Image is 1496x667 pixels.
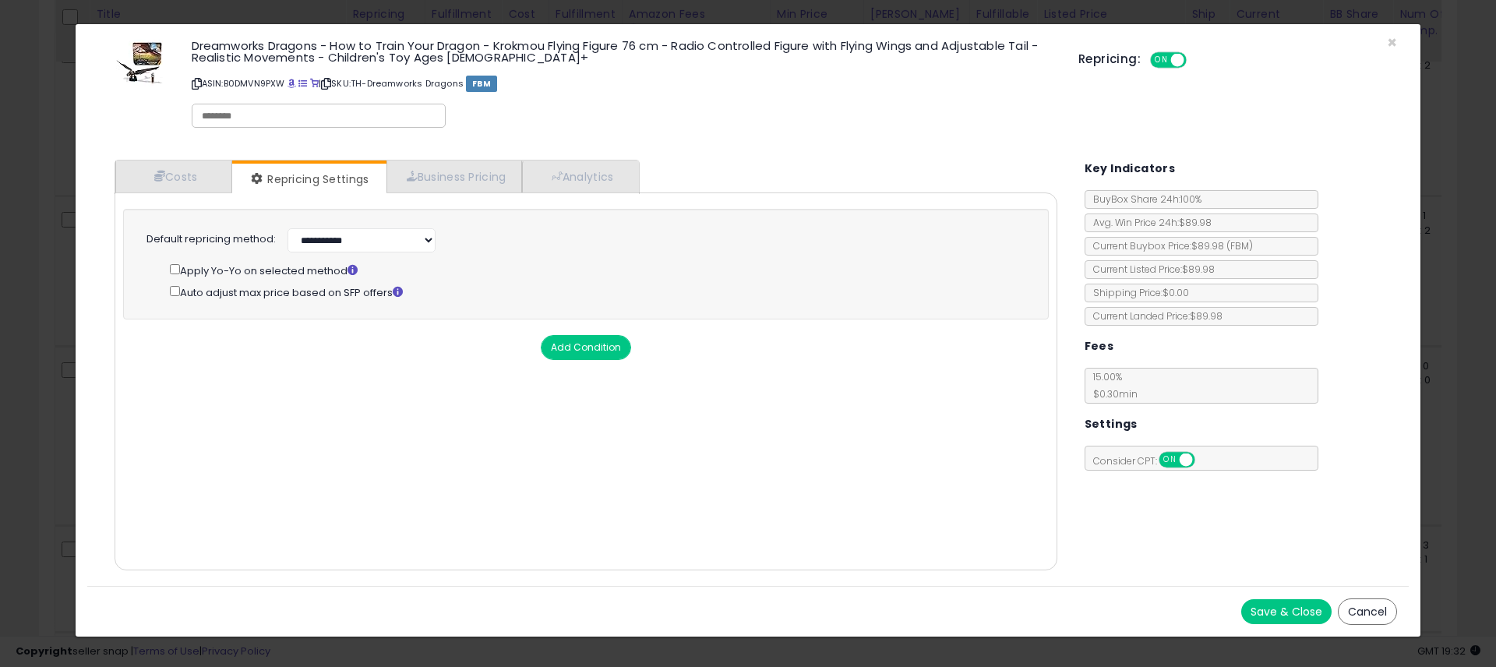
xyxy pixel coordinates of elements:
[541,335,631,360] button: Add Condition
[1078,53,1141,65] h5: Repricing:
[146,232,276,247] label: Default repricing method:
[298,77,307,90] a: All offer listings
[1085,370,1138,401] span: 15.00 %
[1085,454,1215,468] span: Consider CPT:
[1085,286,1189,299] span: Shipping Price: $0.00
[1338,598,1397,625] button: Cancel
[232,164,385,195] a: Repricing Settings
[1085,263,1215,276] span: Current Listed Price: $89.98
[192,40,1056,63] h3: Dreamworks Dragons - How to Train Your Dragon - Krokmou Flying Figure 76 cm - Radio Controlled Fi...
[310,77,319,90] a: Your listing only
[1085,309,1223,323] span: Current Landed Price: $89.98
[1184,54,1209,67] span: OFF
[1085,239,1253,252] span: Current Buybox Price:
[386,161,523,192] a: Business Pricing
[1191,239,1253,252] span: $89.98
[192,71,1056,96] p: ASIN: B0DMVN9PXW | SKU: TH-Dreamworks Dragons
[170,261,1023,279] div: Apply Yo-Yo on selected method
[115,161,232,192] a: Costs
[1241,599,1332,624] button: Save & Close
[116,40,163,86] img: 51HENF1yVcL._SL60_.jpg
[1085,192,1201,206] span: BuyBox Share 24h: 100%
[1152,54,1171,67] span: ON
[1160,453,1180,467] span: ON
[1085,337,1114,356] h5: Fees
[1085,387,1138,401] span: $0.30 min
[466,76,497,92] span: FBM
[522,161,637,192] a: Analytics
[288,77,296,90] a: BuyBox page
[1085,159,1176,178] h5: Key Indicators
[1226,239,1253,252] span: ( FBM )
[1387,31,1397,54] span: ×
[1085,216,1212,229] span: Avg. Win Price 24h: $89.98
[1192,453,1217,467] span: OFF
[170,283,1023,301] div: Auto adjust max price based on SFP offers
[1085,415,1138,434] h5: Settings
